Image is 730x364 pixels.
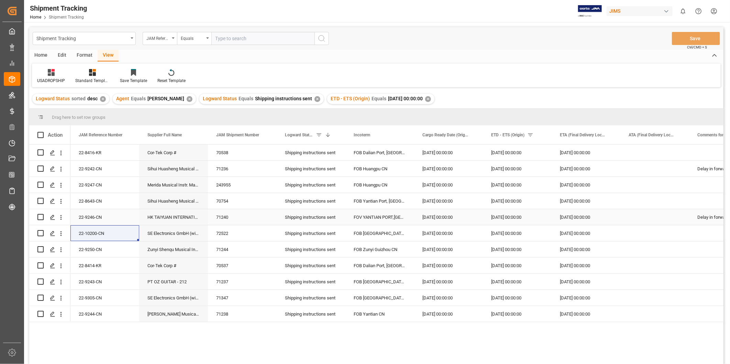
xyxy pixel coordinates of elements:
div: FOB Yantian CN [345,306,414,322]
div: FOB Huangpu CN [345,161,414,177]
div: [DATE] 00:00:00 [483,290,552,306]
div: FOB Dalian Port, [GEOGRAPHIC_DATA] [345,258,414,273]
span: ETA (Final Delivery Location) [560,133,606,137]
img: Exertis%20JAM%20-%20Email%20Logo.jpg_1722504956.jpg [578,5,602,17]
div: 22-9246-CN [70,209,139,225]
div: Shipping instructions sent [285,242,337,258]
div: [DATE] 00:00:00 [483,193,552,209]
div: Press SPACE to select this row. [29,145,70,161]
a: Home [30,15,41,20]
div: ✕ [314,96,320,102]
div: [DATE] 00:00:00 [414,209,483,225]
div: USADROPSHIP [37,78,65,84]
div: Press SPACE to select this row. [29,274,70,290]
div: [DATE] 00:00:00 [552,145,620,160]
div: SE Electronics GmbH (wire) [139,290,208,306]
div: Shipping instructions sent [285,161,337,177]
div: Shipping instructions sent [285,226,337,241]
div: FOB Yantian Port, [GEOGRAPHIC_DATA] [345,193,414,209]
div: 70538 [208,145,277,160]
button: JIMS [607,4,675,18]
div: [DATE] 00:00:00 [414,177,483,193]
div: SE Electronics GmbH (wire) [139,225,208,241]
div: [DATE] 00:00:00 [483,241,552,257]
div: JIMS [607,6,673,16]
div: Press SPACE to select this row. [29,193,70,209]
div: Press SPACE to select this row. [29,306,70,322]
span: Agent [116,96,129,101]
div: 22-9305-CN [70,290,139,306]
div: Home [29,50,53,61]
div: Standard Templates [75,78,110,84]
div: [DATE] 00:00:00 [552,161,620,177]
span: JAM Shipment Number [216,133,259,137]
div: [DATE] 00:00:00 [483,177,552,193]
div: 71236 [208,161,277,177]
span: [DATE] 00:00:00 [388,96,423,101]
span: Equals [372,96,386,101]
div: Shipping instructions sent [285,177,337,193]
div: [DATE] 00:00:00 [414,145,483,160]
div: [DATE] 00:00:00 [552,306,620,322]
span: JAM Reference Number [79,133,122,137]
div: FOB [GEOGRAPHIC_DATA] CN [345,290,414,306]
div: [DATE] 00:00:00 [552,209,620,225]
div: Cor-Tek Corp # [139,145,208,160]
div: 22-9250-CN [70,241,139,257]
div: Reset Template [157,78,186,84]
div: 22-9242-CN [70,161,139,177]
div: PT OZ GUITAR - 212 [139,274,208,289]
span: Cargo Ready Date (Origin) [422,133,468,137]
div: 71237 [208,274,277,289]
div: Shipment Tracking [30,3,87,13]
div: 70537 [208,258,277,273]
div: [DATE] 00:00:00 [552,290,620,306]
div: [DATE] 00:00:00 [414,193,483,209]
div: Equals [181,34,204,42]
div: [DATE] 00:00:00 [483,258,552,273]
span: Drag here to set row groups [52,115,106,120]
span: Logward Status [36,96,70,101]
div: [DATE] 00:00:00 [414,274,483,289]
div: [DATE] 00:00:00 [414,290,483,306]
button: open menu [143,32,177,45]
span: [PERSON_NAME] [147,96,184,101]
div: FOB [GEOGRAPHIC_DATA] ID [345,274,414,289]
div: FOB Dalian Port, [GEOGRAPHIC_DATA] [345,145,414,160]
div: Shipping instructions sent [285,306,337,322]
div: [DATE] 00:00:00 [414,306,483,322]
div: [DATE] 00:00:00 [483,145,552,160]
span: Logward Status [203,96,237,101]
span: desc [87,96,98,101]
div: [DATE] 00:00:00 [483,161,552,177]
div: FOB [GEOGRAPHIC_DATA] CN [345,225,414,241]
div: [DATE] 00:00:00 [483,225,552,241]
div: [DATE] 00:00:00 [552,258,620,273]
div: HK TAIYUAN INTERNATIONAL MUSIC INSTRUMEN [139,209,208,225]
div: FOB Huangpu CN [345,177,414,193]
div: Press SPACE to select this row. [29,290,70,306]
div: Shipping instructions sent [285,258,337,274]
button: open menu [33,32,136,45]
span: Equals [131,96,146,101]
div: Shipment Tracking [36,34,128,42]
div: 72522 [208,225,277,241]
div: [DATE] 00:00:00 [552,193,620,209]
span: Logward Status [285,133,313,137]
button: Save [672,32,720,45]
div: Press SPACE to select this row. [29,177,70,193]
div: [DATE] 00:00:00 [552,241,620,257]
div: Cor-Tek Corp # [139,258,208,273]
div: 71238 [208,306,277,322]
div: [PERSON_NAME] Musical co.Ltd-212 [139,306,208,322]
div: Zunyi Shenqu Musical Instrument Manufac [139,241,208,257]
span: ATA (Final Delivery Location) [629,133,675,137]
div: 22-9243-CN [70,274,139,289]
div: Shipping instructions sent [285,193,337,209]
span: Shipping instructions sent [255,96,312,101]
div: Merida Musical Instr. Manufacturing [139,177,208,193]
div: 22-9247-CN [70,177,139,193]
div: [DATE] 00:00:00 [483,274,552,289]
div: [DATE] 00:00:00 [414,161,483,177]
div: Sihui Huasheng Musical Instruments Co.- [139,193,208,209]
